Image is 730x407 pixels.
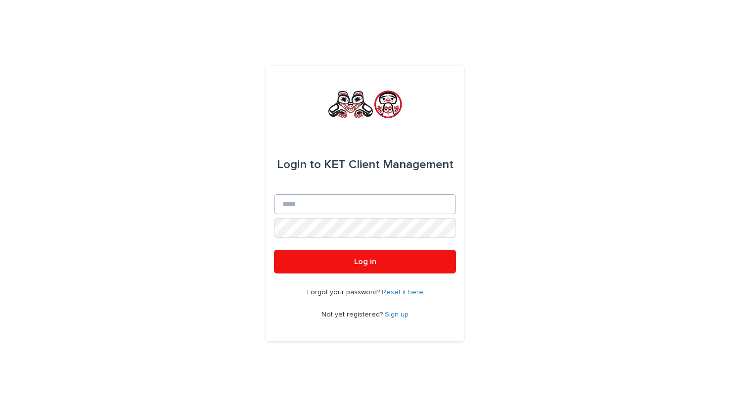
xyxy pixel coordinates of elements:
img: rNyI97lYS1uoOg9yXW8k [327,90,403,119]
span: Forgot your password? [307,289,382,296]
span: Login to [277,159,321,171]
a: Reset it here [382,289,423,296]
button: Log in [274,250,456,273]
a: Sign up [385,311,409,318]
span: Not yet registered? [321,311,385,318]
div: KET Client Management [277,151,454,179]
span: Log in [354,258,376,266]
